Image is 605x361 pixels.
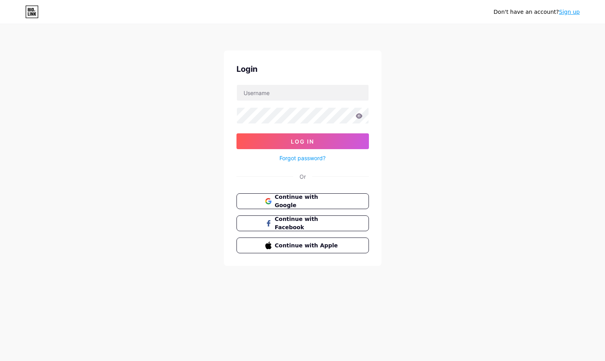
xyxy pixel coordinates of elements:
[279,154,326,162] a: Forgot password?
[300,172,306,181] div: Or
[559,9,580,15] a: Sign up
[275,241,340,250] span: Continue with Apple
[275,215,340,232] span: Continue with Facebook
[236,63,369,75] div: Login
[493,8,580,16] div: Don't have an account?
[236,238,369,253] button: Continue with Apple
[236,133,369,149] button: Log In
[275,193,340,209] span: Continue with Google
[236,215,369,231] button: Continue with Facebook
[236,193,369,209] button: Continue with Google
[291,138,314,145] span: Log In
[237,85,369,101] input: Username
